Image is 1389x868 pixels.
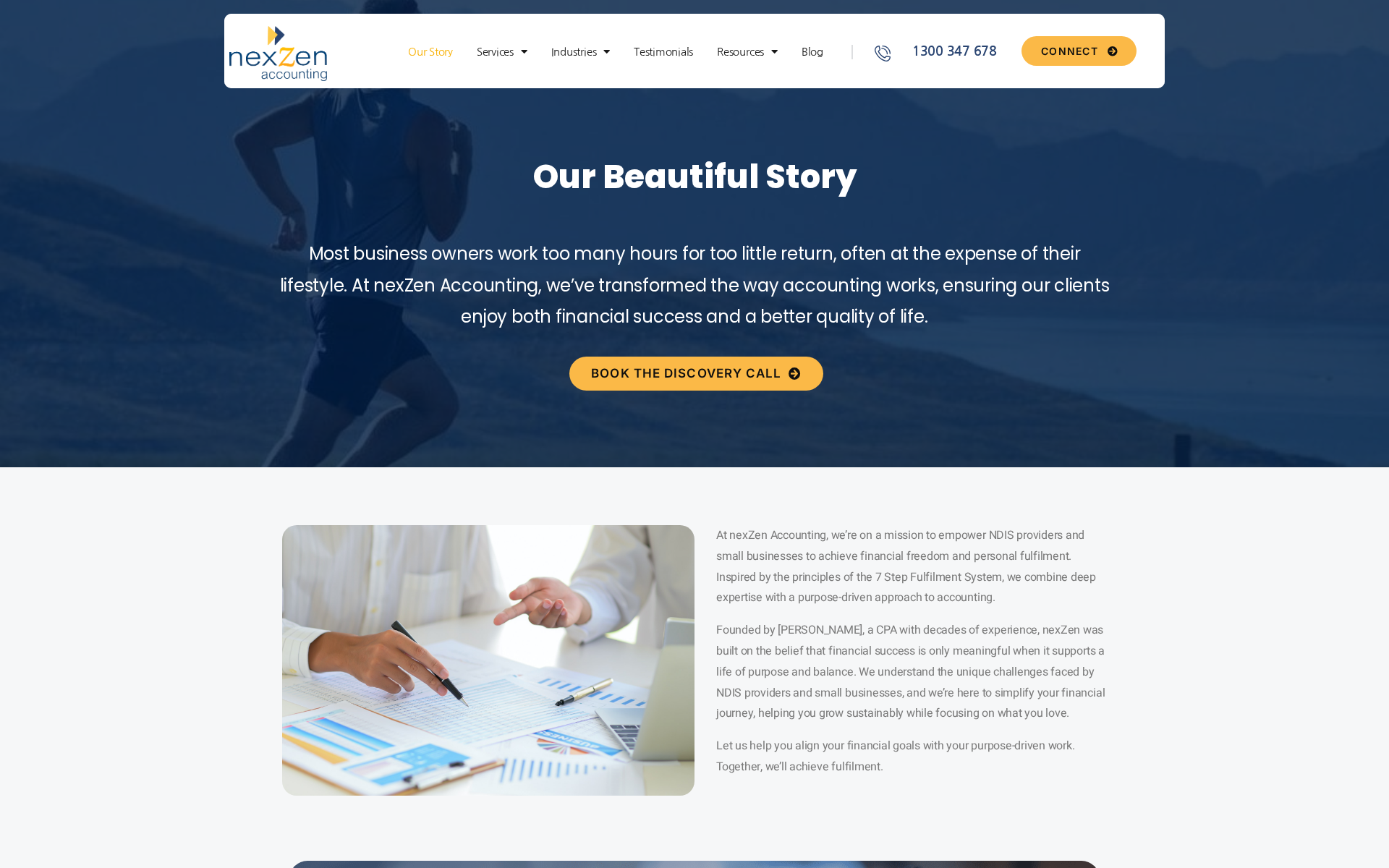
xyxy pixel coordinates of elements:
[401,45,460,59] a: Our Story
[470,45,535,59] a: Services
[626,45,700,59] a: Testimonials
[710,45,785,59] a: Resources
[716,527,1096,606] span: At nexZen Accounting, we’re on a mission to empower NDIS providers and small businesses to achiev...
[591,367,781,380] span: BOOK THE DISCOVERY CALL
[716,621,1105,722] span: Founded by [PERSON_NAME], a CPA with decades of experience, nexZen was built on the belief that f...
[544,45,617,59] a: Industries
[569,357,823,391] a: BOOK THE DISCOVERY CALL
[872,42,1016,61] a: 1300 347 678
[716,737,1074,775] span: Let us help you align your financial goals with your purpose-driven work. Together, we’ll achieve...
[794,45,831,59] a: Blog
[280,242,1110,328] span: Most business owners work too many hours for too little return, often at the expense of their lif...
[1021,36,1137,66] a: CONNECT
[1041,46,1098,56] span: CONNECT
[909,42,997,61] span: 1300 347 678
[387,45,844,59] nav: Menu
